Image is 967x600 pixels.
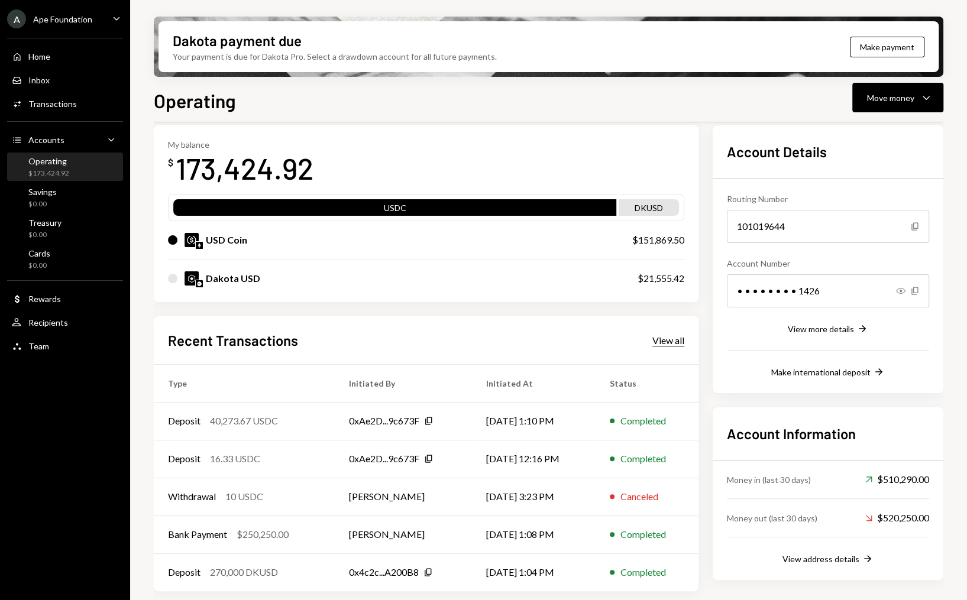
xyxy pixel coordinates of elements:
div: $250,250.00 [237,527,289,541]
a: Rewards [7,288,123,309]
div: 270,000 DKUSD [210,565,278,579]
div: $ [168,157,173,168]
div: 0xAe2D...9c673F [349,414,419,428]
div: DKUSD [619,202,679,218]
a: Accounts [7,129,123,150]
div: My balance [168,140,313,150]
div: Home [28,51,50,61]
td: [DATE] 1:08 PM [472,515,596,553]
td: [DATE] 3:23 PM [472,478,596,515]
div: Transactions [28,99,77,109]
div: 101019644 [727,210,929,243]
div: View more details [788,324,854,334]
div: USDC [173,202,616,218]
h2: Account Information [727,424,929,443]
div: $510,290.00 [865,472,929,487]
div: Ape Foundation [33,14,92,24]
div: Rewards [28,294,61,304]
div: 173,424.92 [176,150,313,187]
div: Money out (last 30 days) [727,512,817,524]
th: Initiated By [335,364,472,402]
button: Move money [852,83,943,112]
a: Recipients [7,312,123,333]
th: Type [154,364,335,402]
button: Make international deposit [771,366,885,379]
div: 40,273.67 USDC [210,414,278,428]
td: [DATE] 12:16 PM [472,440,596,478]
div: View all [652,335,684,346]
div: Completed [620,527,666,541]
div: Dakota payment due [173,31,302,50]
div: $21,555.42 [638,271,684,286]
div: $173,424.92 [28,168,69,179]
div: Savings [28,187,57,197]
div: • • • • • • • • 1426 [727,274,929,307]
a: Cards$0.00 [7,245,123,273]
div: 16.33 USDC [210,452,260,466]
h1: Operating [154,89,236,112]
div: Dakota USD [206,271,260,286]
h2: Account Details [727,142,929,161]
div: A [7,9,26,28]
a: Transactions [7,93,123,114]
td: [DATE] 1:04 PM [472,553,596,591]
img: USDC [185,233,199,247]
img: base-mainnet [196,280,203,287]
td: [PERSON_NAME] [335,515,472,553]
a: View all [652,333,684,346]
h2: Recent Transactions [168,330,298,350]
div: Canceled [620,489,658,504]
div: $520,250.00 [865,511,929,525]
div: Operating [28,156,69,166]
div: USD Coin [206,233,247,247]
div: Cards [28,248,50,258]
div: $151,869.50 [632,233,684,247]
div: $0.00 [28,230,62,240]
div: Team [28,341,49,351]
button: Make payment [850,37,924,57]
div: Routing Number [727,193,929,205]
a: Savings$0.00 [7,183,123,212]
div: Completed [620,565,666,579]
img: DKUSD [185,271,199,286]
a: Treasury$0.00 [7,214,123,242]
button: View more details [788,323,868,336]
div: Make international deposit [771,367,871,377]
td: [DATE] 1:10 PM [472,402,596,440]
div: Withdrawal [168,489,216,504]
a: Inbox [7,69,123,90]
div: Completed [620,414,666,428]
div: View address details [782,554,859,564]
div: Completed [620,452,666,466]
div: Deposit [168,414,200,428]
div: $0.00 [28,261,50,271]
th: Status [596,364,698,402]
div: Move money [867,92,914,104]
a: Home [7,46,123,67]
div: Deposit [168,565,200,579]
div: Inbox [28,75,50,85]
button: View address details [782,553,874,566]
div: Recipients [28,317,68,327]
a: Team [7,335,123,356]
div: Account Number [727,257,929,270]
th: Initiated At [472,364,596,402]
a: Operating$173,424.92 [7,153,123,181]
div: Money in (last 30 days) [727,473,811,486]
div: 0xAe2D...9c673F [349,452,419,466]
div: 0x4c2c...A200B8 [349,565,419,579]
div: Accounts [28,135,64,145]
img: ethereum-mainnet [196,242,203,249]
td: [PERSON_NAME] [335,478,472,515]
div: Deposit [168,452,200,466]
div: Your payment is due for Dakota Pro. Select a drawdown account for all future payments. [173,50,497,63]
div: Bank Payment [168,527,227,541]
div: Treasury [28,218,62,228]
div: 10 USDC [225,489,263,504]
div: $0.00 [28,199,57,209]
